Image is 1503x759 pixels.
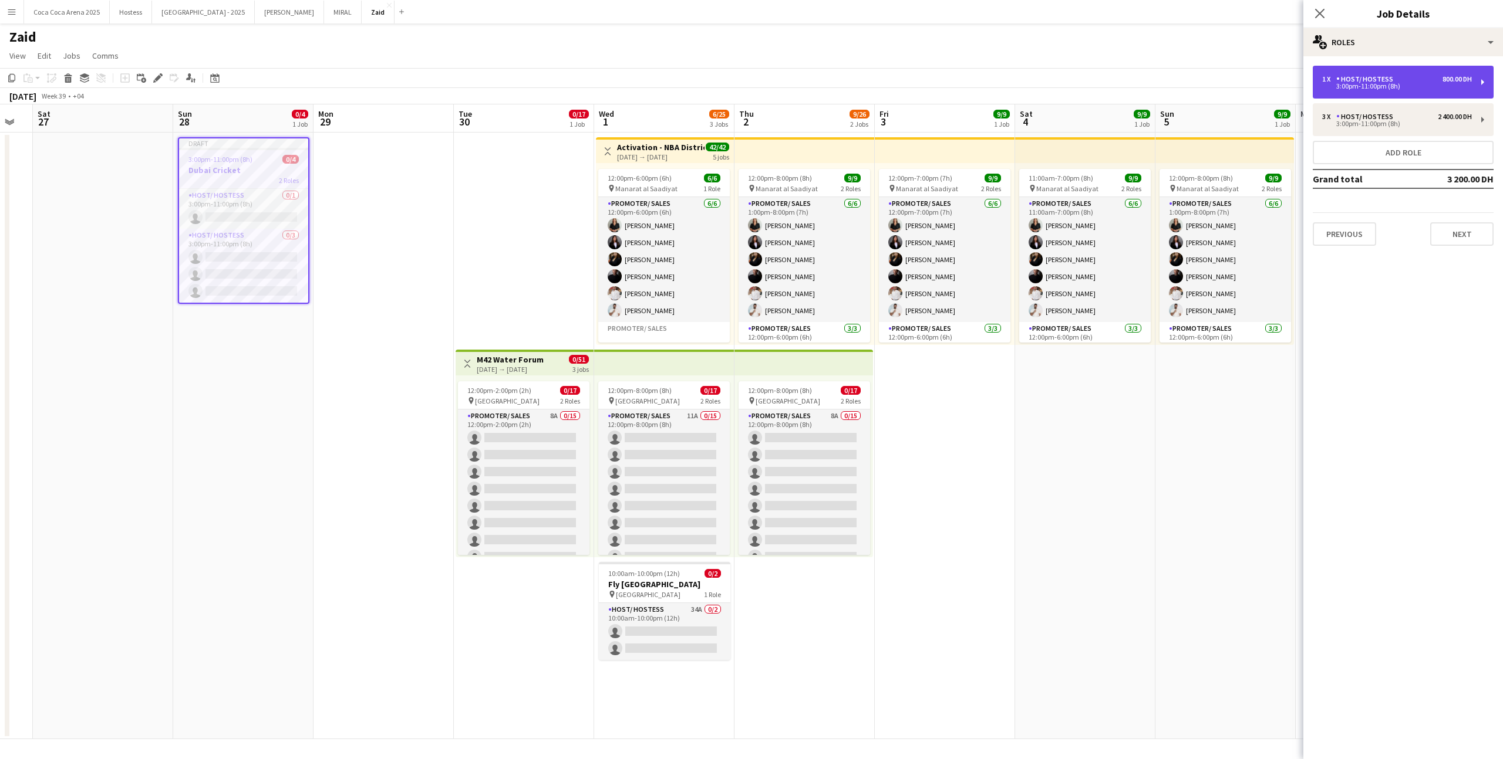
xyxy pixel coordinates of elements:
span: 27 [36,115,50,128]
button: [GEOGRAPHIC_DATA] - 2025 [152,1,255,23]
app-card-role: Host/ Hostess34A0/210:00am-10:00pm (12h) [599,603,730,660]
td: 3 200.00 DH [1420,170,1494,188]
span: 12:00pm-7:00pm (7h) [888,174,952,182]
span: 2 Roles [1121,184,1141,193]
app-job-card: 12:00pm-7:00pm (7h)9/9 Manarat al Saadiyat2 RolesPromoter/ Sales6/612:00pm-7:00pm (7h)[PERSON_NAM... [879,169,1010,343]
span: Thu [739,109,754,119]
div: 1 Job [292,120,308,128]
button: Next [1430,222,1494,246]
span: 2 Roles [841,397,861,405]
span: 5 [1158,115,1174,128]
span: 0/4 [292,110,308,118]
button: MIRAL [324,1,362,23]
span: [GEOGRAPHIC_DATA] [615,397,680,405]
a: Comms [87,48,123,63]
span: 6 [1299,115,1316,128]
span: [GEOGRAPHIC_DATA] [756,397,820,405]
span: Mon [1300,109,1316,119]
app-card-role: Promoter/ Sales3/312:00pm-6:00pm (6h) [1160,322,1291,396]
span: Sun [178,109,192,119]
span: 28 [176,115,192,128]
app-card-role: Promoter/ Sales8A0/1512:00pm-2:00pm (2h) [458,409,589,687]
span: Manarat al Saadiyat [756,184,818,193]
span: 11:00am-7:00pm (8h) [1029,174,1093,182]
span: Fri [879,109,889,119]
h1: Zaid [9,28,36,46]
span: 1 [597,115,614,128]
span: Sat [1020,109,1033,119]
span: Tue [459,109,472,119]
span: 0/17 [560,386,580,395]
span: 4 [1018,115,1033,128]
span: Manarat al Saadiyat [615,184,678,193]
span: 12:00pm-6:00pm (6h) [608,174,672,182]
span: 42/42 [706,143,729,151]
div: +04 [73,92,84,100]
div: 2 Jobs [850,120,869,128]
span: 12:00pm-2:00pm (2h) [467,386,531,395]
h3: Fly [GEOGRAPHIC_DATA] [599,579,730,589]
div: [DATE] → [DATE] [617,153,705,161]
div: 1 Job [1134,120,1150,128]
div: 12:00pm-8:00pm (8h)0/17 [GEOGRAPHIC_DATA]2 RolesPromoter/ Sales8A0/1512:00pm-8:00pm (8h) [739,381,870,555]
button: Zaid [362,1,395,23]
span: 2 Roles [700,397,720,405]
span: 0/17 [700,386,720,395]
span: Manarat al Saadiyat [1177,184,1239,193]
div: 800.00 DH [1443,75,1472,83]
span: 10:00am-10:00pm (12h) [608,569,680,578]
div: 12:00pm-6:00pm (6h)6/6 Manarat al Saadiyat1 RolePromoter/ Sales6/612:00pm-6:00pm (6h)[PERSON_NAME... [598,169,730,343]
span: 3 [878,115,889,128]
app-card-role: Promoter/ Sales11A0/1512:00pm-8:00pm (8h) [598,409,730,687]
app-job-card: 12:00pm-8:00pm (8h)0/17 [GEOGRAPHIC_DATA]2 RolesPromoter/ Sales11A0/1512:00pm-8:00pm (8h) [598,381,730,555]
h3: Dubai Cricket [179,165,308,175]
span: Sun [1160,109,1174,119]
div: 1 Job [1275,120,1290,128]
div: 3 x [1322,113,1336,121]
button: Add role [1313,141,1494,164]
span: 9/9 [1274,110,1290,118]
app-card-role: Promoter/ Sales6/612:00pm-6:00pm (6h)[PERSON_NAME][PERSON_NAME][PERSON_NAME][PERSON_NAME][PERSON_... [598,197,730,322]
div: 1 Job [569,120,588,128]
button: [PERSON_NAME] [255,1,324,23]
app-job-card: 12:00pm-2:00pm (2h)0/17 [GEOGRAPHIC_DATA]2 RolesPromoter/ Sales8A0/1512:00pm-2:00pm (2h) [458,381,589,555]
div: 2 400.00 DH [1438,113,1472,121]
span: [GEOGRAPHIC_DATA] [475,397,540,405]
div: 5 jobs [713,151,729,161]
span: 9/9 [1125,174,1141,182]
td: Grand total [1313,170,1420,188]
div: [DATE] → [DATE] [477,365,544,374]
span: 9/9 [1265,174,1282,182]
app-card-role: Promoter/ Sales8A0/1512:00pm-8:00pm (8h) [739,409,870,687]
span: 2 Roles [841,184,861,193]
h3: Job Details [1303,6,1503,21]
span: Manarat al Saadiyat [1036,184,1098,193]
h3: Activation - NBA District [617,142,705,153]
span: 12:00pm-8:00pm (8h) [748,174,812,182]
span: 2 [737,115,754,128]
app-card-role: Promoter/ Sales6/611:00am-7:00pm (8h)[PERSON_NAME][PERSON_NAME][PERSON_NAME][PERSON_NAME][PERSON_... [1019,197,1151,322]
h3: M42 Water Forum [477,354,544,365]
span: 30 [457,115,472,128]
app-card-role: Host/ Hostess0/13:00pm-11:00pm (8h) [179,189,308,229]
app-card-role: Host/ Hostess0/33:00pm-11:00pm (8h) [179,229,308,303]
span: Sat [38,109,50,119]
span: 12:00pm-8:00pm (8h) [608,386,672,395]
button: Hostess [110,1,152,23]
div: Host/ Hostess [1336,113,1398,121]
app-job-card: 12:00pm-8:00pm (8h)9/9 Manarat al Saadiyat2 RolesPromoter/ Sales6/61:00pm-8:00pm (7h)[PERSON_NAME... [739,169,870,343]
div: 3 Jobs [710,120,729,128]
span: Jobs [63,50,80,61]
app-job-card: 11:00am-7:00pm (8h)9/9 Manarat al Saadiyat2 RolesPromoter/ Sales6/611:00am-7:00pm (8h)[PERSON_NAM... [1019,169,1151,343]
div: 3:00pm-11:00pm (8h) [1322,121,1472,127]
span: 6/25 [709,110,729,118]
app-card-role: Promoter/ Sales3/312:00pm-6:00pm (6h) [879,322,1010,396]
app-card-role: Promoter/ Sales6/612:00pm-7:00pm (7h)[PERSON_NAME][PERSON_NAME][PERSON_NAME][PERSON_NAME][PERSON_... [879,197,1010,322]
app-card-role: Promoter/ Sales3/312:00pm-6:00pm (6h) [739,322,870,396]
app-job-card: 10:00am-10:00pm (12h)0/2Fly [GEOGRAPHIC_DATA] [GEOGRAPHIC_DATA]1 RoleHost/ Hostess34A0/210:00am-1... [599,562,730,660]
span: 0/17 [569,110,589,118]
span: 9/26 [850,110,870,118]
